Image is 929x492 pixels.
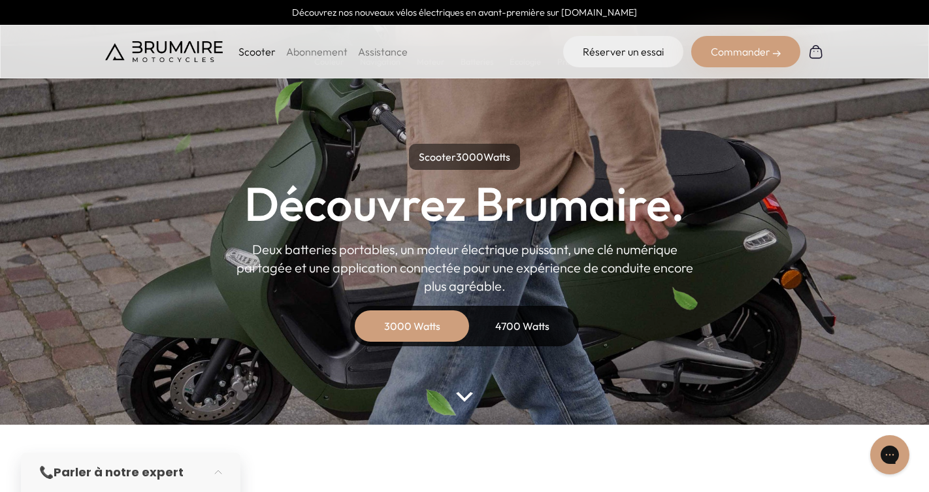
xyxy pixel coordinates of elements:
p: Scooter Watts [409,144,520,170]
img: arrow-bottom.png [456,392,473,402]
a: Assistance [358,45,408,58]
div: 4700 Watts [470,310,574,342]
h1: Découvrez Brumaire. [244,180,685,227]
span: 3000 [456,150,483,163]
img: right-arrow-2.png [773,50,781,57]
img: Brumaire Motocycles [105,41,223,62]
div: Commander [691,36,800,67]
div: 3000 Watts [360,310,464,342]
img: Panier [808,44,824,59]
a: Abonnement [286,45,348,58]
a: Réserver un essai [563,36,683,67]
p: Scooter [238,44,276,59]
p: Deux batteries portables, un moteur électrique puissant, une clé numérique partagée et une applic... [236,240,693,295]
iframe: Gorgias live chat messenger [864,431,916,479]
